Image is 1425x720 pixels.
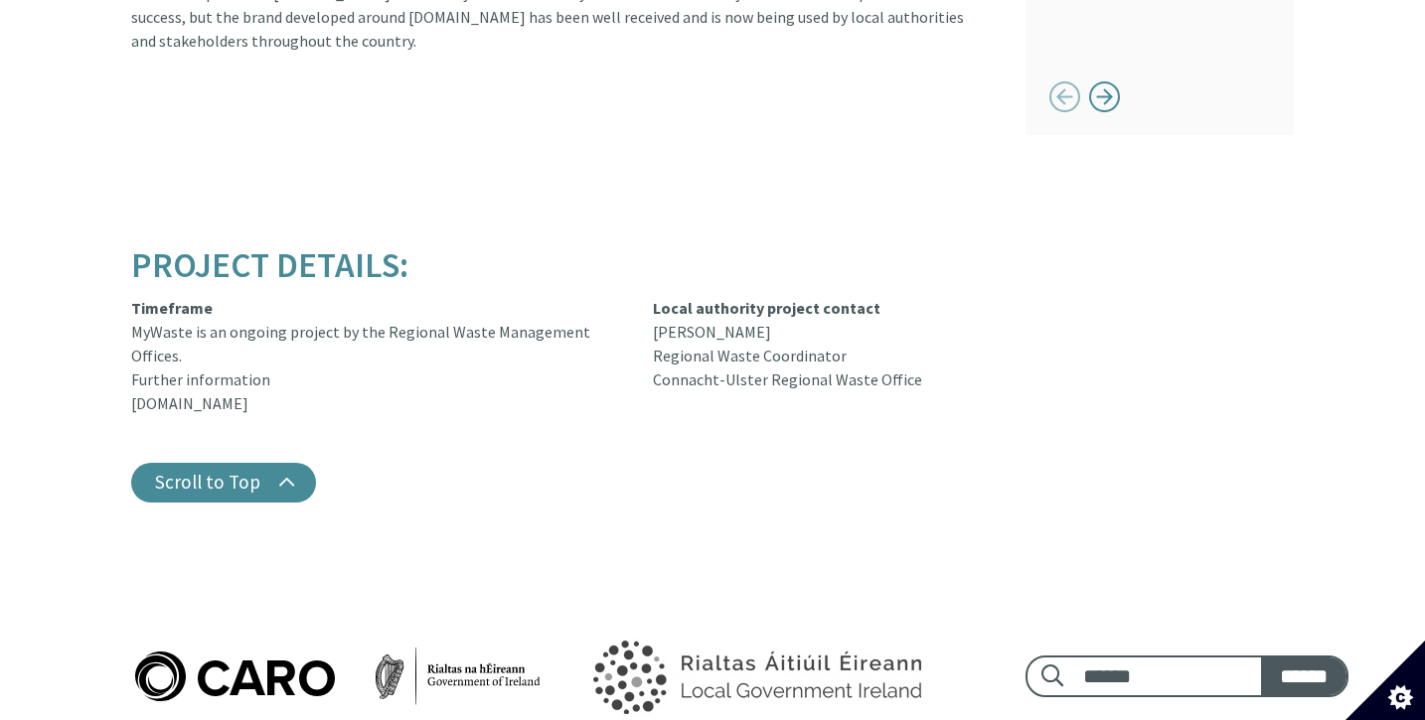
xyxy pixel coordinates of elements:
[131,463,316,503] button: Scroll to Top
[131,298,213,318] strong: Timeframe
[131,246,996,285] h2: Project Details:
[653,298,880,318] strong: Local authority project contact
[131,648,545,705] img: Caro logo
[1346,641,1425,720] button: Set cookie preferences
[131,296,623,415] div: MyWaste is an ongoing project by the Regional Waste Management Offices. Further information [DOMA...
[653,296,996,415] div: [PERSON_NAME] Regional Waste Coordinator Connacht-Ulster Regional Waste Office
